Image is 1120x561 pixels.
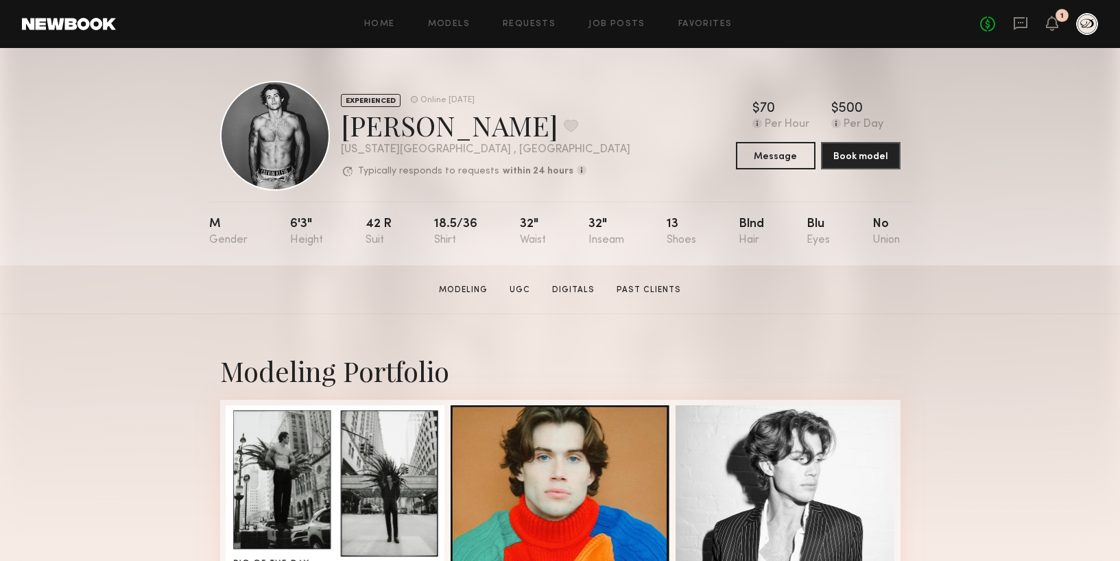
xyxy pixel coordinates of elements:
[588,218,624,246] div: 32"
[1060,12,1064,20] div: 1
[420,96,475,105] div: Online [DATE]
[844,119,883,131] div: Per Day
[667,218,696,246] div: 13
[290,218,323,246] div: 6'3"
[341,144,630,156] div: [US_STATE][GEOGRAPHIC_DATA] , [GEOGRAPHIC_DATA]
[503,20,556,29] a: Requests
[358,167,499,176] p: Typically responds to requests
[434,218,477,246] div: 18.5/36
[364,20,395,29] a: Home
[739,218,764,246] div: Blnd
[341,94,401,107] div: EXPERIENCED
[831,102,839,116] div: $
[760,102,775,116] div: 70
[736,142,815,169] button: Message
[547,284,600,296] a: Digitals
[821,142,901,169] button: Book model
[209,218,248,246] div: M
[341,107,630,143] div: [PERSON_NAME]
[611,284,687,296] a: Past Clients
[839,102,863,116] div: 500
[433,284,493,296] a: Modeling
[872,218,900,246] div: No
[752,102,760,116] div: $
[520,218,546,246] div: 32"
[504,284,536,296] a: UGC
[765,119,809,131] div: Per Hour
[503,167,573,176] b: within 24 hours
[678,20,732,29] a: Favorites
[220,353,901,389] div: Modeling Portfolio
[428,20,470,29] a: Models
[366,218,392,246] div: 42 r
[588,20,645,29] a: Job Posts
[807,218,830,246] div: Blu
